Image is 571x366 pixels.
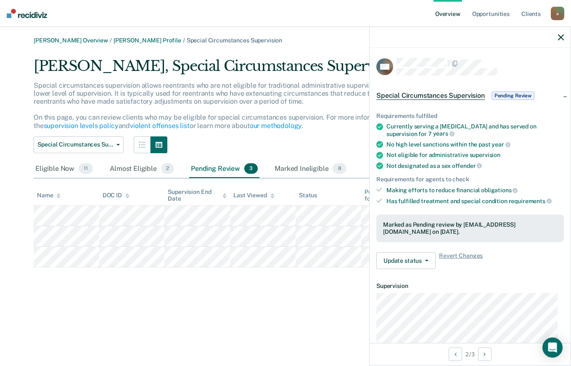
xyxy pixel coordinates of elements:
div: No high level sanctions within the past [386,141,564,148]
span: Special Circumstances Supervision [187,37,282,44]
div: Making efforts to reduce financial [386,186,564,194]
div: a [551,7,564,20]
div: Not eligible for administrative [386,152,564,159]
div: Requirements for agents to check [376,176,564,183]
button: Next Opportunity [478,348,492,361]
span: year [492,141,510,148]
div: Supervision End Date [168,188,227,203]
div: Has fulfilled treatment and special condition [386,197,564,205]
span: requirements [509,198,552,204]
p: Special circumstances supervision allows reentrants who are not eligible for traditional administ... [34,81,447,130]
span: Pending Review [492,91,534,100]
span: 11 [79,163,93,174]
div: 2 / 3 [370,343,571,365]
div: Currently serving a [MEDICAL_DATA] and has served on supervision for 7 [386,123,564,137]
div: Pending Review [189,160,259,178]
span: 2 [161,163,174,174]
div: Eligible Now [34,160,95,178]
div: Special Circumstances SupervisionPending Review [370,82,571,109]
div: Status [299,192,317,199]
div: DOC ID [103,192,130,199]
div: Marked as Pending review by [EMAIL_ADDRESS][DOMAIN_NAME] on [DATE]. [383,221,557,235]
a: [PERSON_NAME] Overview [34,37,108,44]
a: supervision levels policy [44,122,119,130]
div: Last Viewed [233,192,274,199]
span: Special Circumstances Supervision [37,141,113,148]
button: Previous Opportunity [449,348,462,361]
span: Revert Changes [439,252,483,269]
button: Update status [376,252,436,269]
span: obligations [481,187,518,193]
a: violent offenses list [130,122,190,130]
div: Requirements fulfilled [376,112,564,120]
span: offender [452,162,482,169]
a: [PERSON_NAME] Profile [114,37,181,44]
dt: Supervision [376,282,564,290]
span: / [108,37,114,44]
span: 8 [333,163,346,174]
div: Pending Review for [365,188,423,203]
div: Almost Eligible [108,160,176,178]
span: supervision [470,152,500,158]
span: years [433,130,455,137]
div: Open Intercom Messenger [542,337,563,358]
a: our methodology [250,122,302,130]
span: / [181,37,187,44]
div: Marked Ineligible [273,160,348,178]
span: 3 [244,163,258,174]
div: Name [37,192,61,199]
img: Recidiviz [7,9,47,18]
span: Special Circumstances Supervision [376,91,485,100]
div: [PERSON_NAME], Special Circumstances Supervision [34,58,462,81]
div: Not designated as a sex [386,162,564,170]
